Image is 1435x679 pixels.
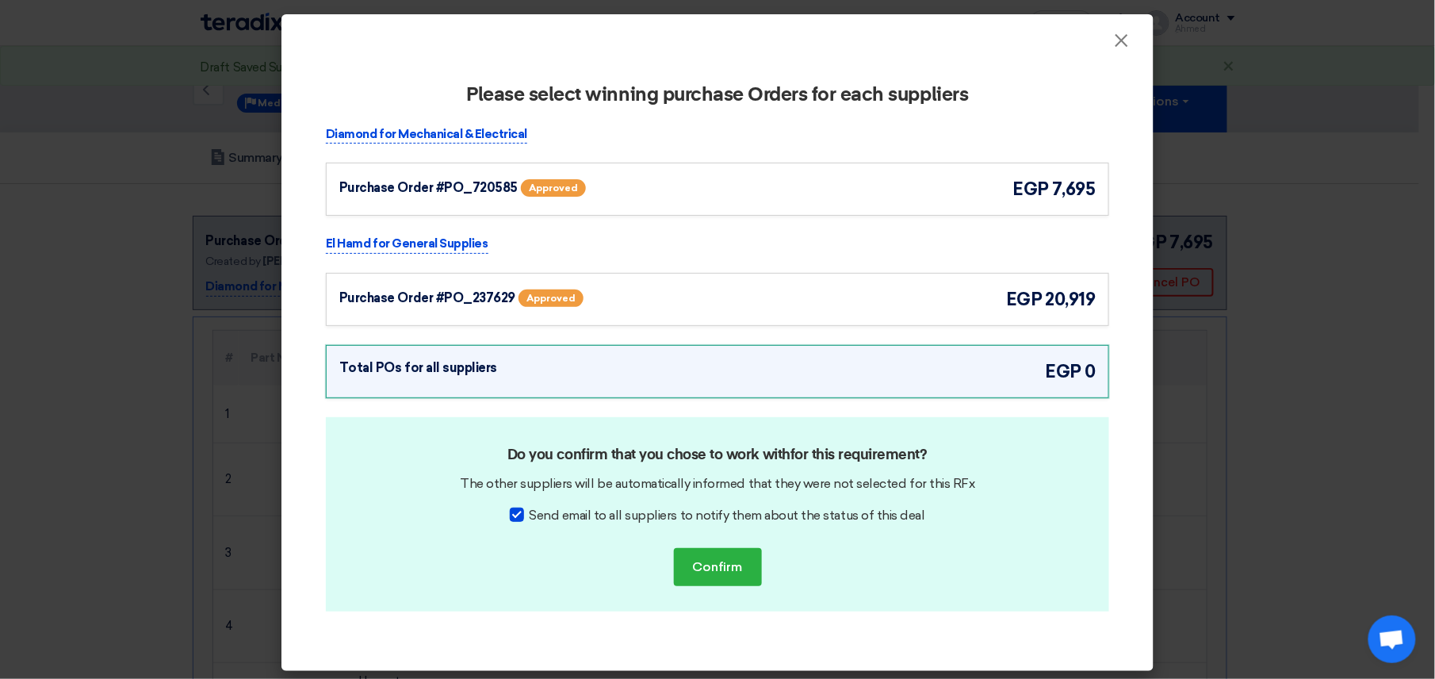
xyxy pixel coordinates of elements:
[1052,176,1096,202] span: 7,695
[1085,359,1096,385] span: 0
[326,235,488,254] p: El Hamd for General Supplies
[326,125,527,144] p: Diamond for Mechanical & Electrical
[674,548,762,586] button: Confirm
[519,290,584,307] span: Approved
[339,289,515,308] div: Purchase Order #PO_237629
[521,179,586,197] span: Approved
[351,474,1084,493] div: The other suppliers will be automatically informed that they were not selected for this RFx
[1046,286,1096,313] span: 20,919
[1046,359,1082,385] span: egp
[529,506,924,525] span: Send email to all suppliers to notify them about the status of this deal
[1006,286,1043,313] span: egp
[339,359,497,378] div: Total POs for all suppliers
[359,444,1076,466] h2: Do you confirm that you chose to work with for this requirement?
[1368,616,1416,663] a: Open chat
[1114,29,1130,60] span: ×
[326,84,1109,106] h2: Please select winning purchase Orders for each suppliers
[1101,25,1142,57] button: Close
[1013,176,1050,202] span: egp
[339,178,518,198] div: Purchase Order #PO_720585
